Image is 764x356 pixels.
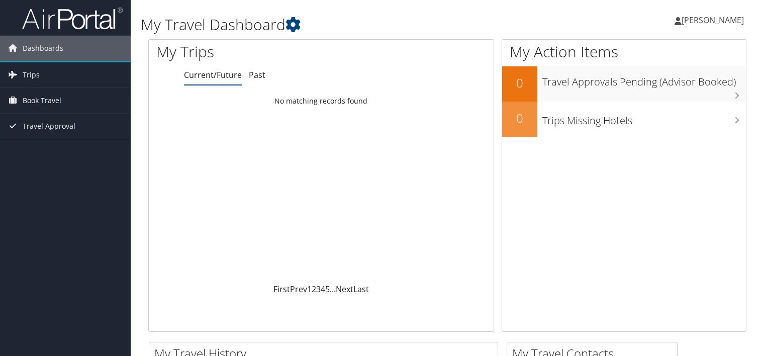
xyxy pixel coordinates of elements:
a: 4 [321,284,325,295]
h1: My Action Items [502,41,746,62]
h3: Trips Missing Hotels [542,109,746,128]
h2: 0 [502,110,537,127]
span: Trips [23,62,40,87]
a: 0Trips Missing Hotels [502,102,746,137]
span: Dashboards [23,36,63,61]
a: [PERSON_NAME] [675,5,754,35]
span: Travel Approval [23,114,75,139]
h1: My Travel Dashboard [141,14,549,35]
span: [PERSON_NAME] [682,15,744,26]
img: airportal-logo.png [22,7,123,30]
a: Last [353,284,369,295]
a: 1 [307,284,312,295]
a: Past [249,69,265,80]
a: Prev [290,284,307,295]
a: Next [336,284,353,295]
h2: 0 [502,74,537,92]
span: … [330,284,336,295]
a: 5 [325,284,330,295]
td: No matching records found [149,92,494,110]
a: First [273,284,290,295]
a: Current/Future [184,69,242,80]
a: 3 [316,284,321,295]
span: Book Travel [23,88,61,113]
h3: Travel Approvals Pending (Advisor Booked) [542,70,746,89]
h1: My Trips [156,41,342,62]
a: 0Travel Approvals Pending (Advisor Booked) [502,66,746,102]
a: 2 [312,284,316,295]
